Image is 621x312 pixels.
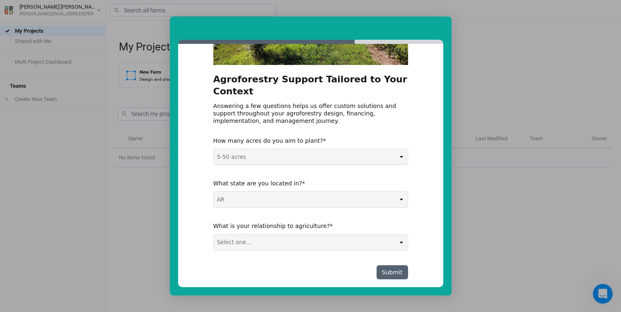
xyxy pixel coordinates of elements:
[213,180,396,187] div: What state are you located in?
[213,102,408,125] div: Answering a few questions helps us offer custom solutions and support throughout your agroforestr...
[213,222,396,230] div: What is your relationship to agriculture?
[213,73,408,102] h2: Agroforestry Support Tailored to Your Context
[213,137,396,144] div: How many acres do you aim to plant?
[214,192,408,207] select: Select one...
[214,235,408,250] select: Select one...
[377,265,408,279] button: Submit
[214,149,408,165] select: Please select a response...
